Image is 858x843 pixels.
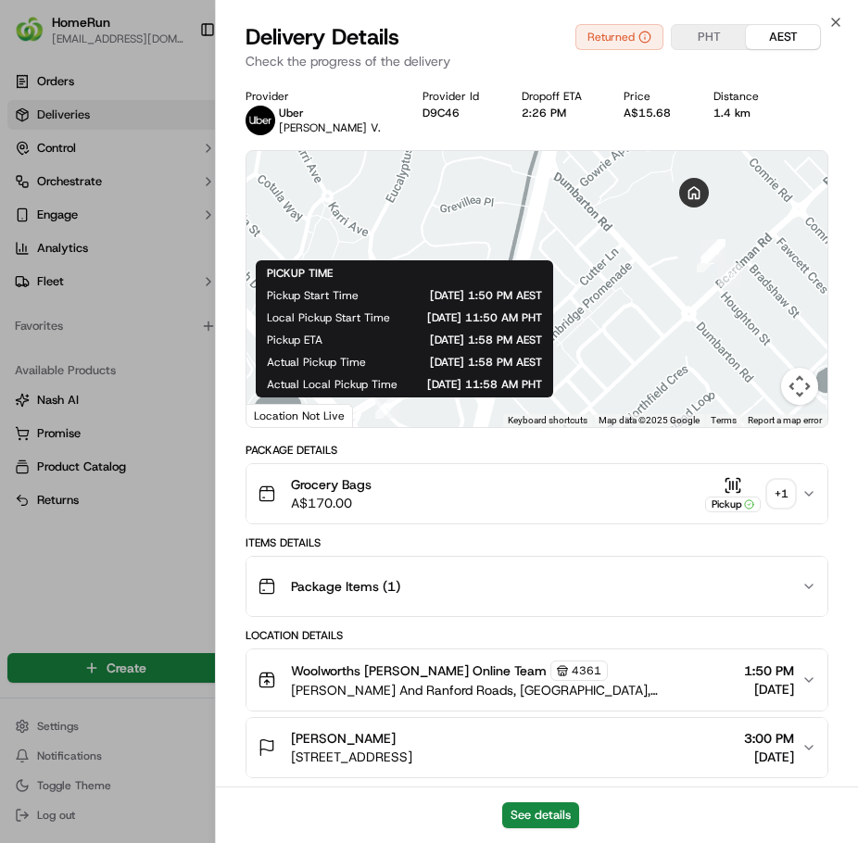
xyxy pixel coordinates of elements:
[522,106,610,120] div: 2:26 PM
[291,494,372,512] span: A$170.00
[251,403,312,427] img: Google
[781,368,818,405] button: Map camera controls
[502,802,579,828] button: See details
[246,535,829,550] div: Items Details
[267,310,390,325] span: Local Pickup Start Time
[251,403,312,427] a: Open this area in Google Maps (opens a new window)
[291,681,738,699] span: [PERSON_NAME] And Ranford Roads, [GEOGRAPHIC_DATA], [GEOGRAPHIC_DATA]
[624,106,699,120] div: A$15.68
[705,497,761,512] div: Pickup
[375,395,399,419] div: 17
[508,414,587,427] button: Keyboard shortcuts
[291,729,396,748] span: [PERSON_NAME]
[291,577,400,596] span: Package Items ( 1 )
[267,377,397,392] span: Actual Local Pickup Time
[246,106,275,135] img: uber-new-logo.jpeg
[423,89,507,104] div: Provider Id
[744,729,794,748] span: 3:00 PM
[624,89,699,104] div: Price
[291,748,412,766] span: [STREET_ADDRESS]
[388,288,542,303] span: [DATE] 1:50 PM AEST
[572,663,601,678] span: 4361
[246,89,409,104] div: Provider
[599,415,700,425] span: Map data ©2025 Google
[744,680,794,698] span: [DATE]
[279,106,381,120] p: Uber
[267,333,322,347] span: Pickup ETA
[713,89,787,104] div: Distance
[267,266,333,281] span: PICKUP TIME
[420,310,542,325] span: [DATE] 11:50 AM PHT
[267,288,359,303] span: Pickup Start Time
[697,248,721,272] div: 12
[705,476,761,512] button: Pickup
[267,355,366,370] span: Actual Pickup Time
[291,661,547,680] span: Woolworths [PERSON_NAME] Online Team
[711,415,737,425] a: Terms (opens in new tab)
[522,89,610,104] div: Dropoff ETA
[246,557,828,616] button: Package Items (1)
[718,263,742,287] div: 16
[713,106,787,120] div: 1.4 km
[279,120,381,135] span: [PERSON_NAME] V.
[427,377,542,392] span: [DATE] 11:58 AM PHT
[672,25,746,49] button: PHT
[291,475,372,494] span: Grocery Bags
[246,443,829,458] div: Package Details
[246,22,399,52] span: Delivery Details
[246,718,828,777] button: [PERSON_NAME][STREET_ADDRESS]3:00 PM[DATE]
[744,661,794,680] span: 1:50 PM
[352,333,542,347] span: [DATE] 1:58 PM AEST
[246,464,828,523] button: Grocery BagsA$170.00Pickup+1
[701,239,726,263] div: 15
[768,481,794,507] div: + 1
[246,649,828,711] button: Woolworths [PERSON_NAME] Online Team4361[PERSON_NAME] And Ranford Roads, [GEOGRAPHIC_DATA], [GEOG...
[705,476,794,512] button: Pickup+1
[744,748,794,766] span: [DATE]
[575,24,663,50] button: Returned
[246,404,353,427] div: Location Not Live
[423,106,460,120] button: D9C46
[246,628,829,643] div: Location Details
[746,25,820,49] button: AEST
[748,415,822,425] a: Report a map error
[396,355,542,370] span: [DATE] 1:58 PM AEST
[246,52,829,70] p: Check the progress of the delivery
